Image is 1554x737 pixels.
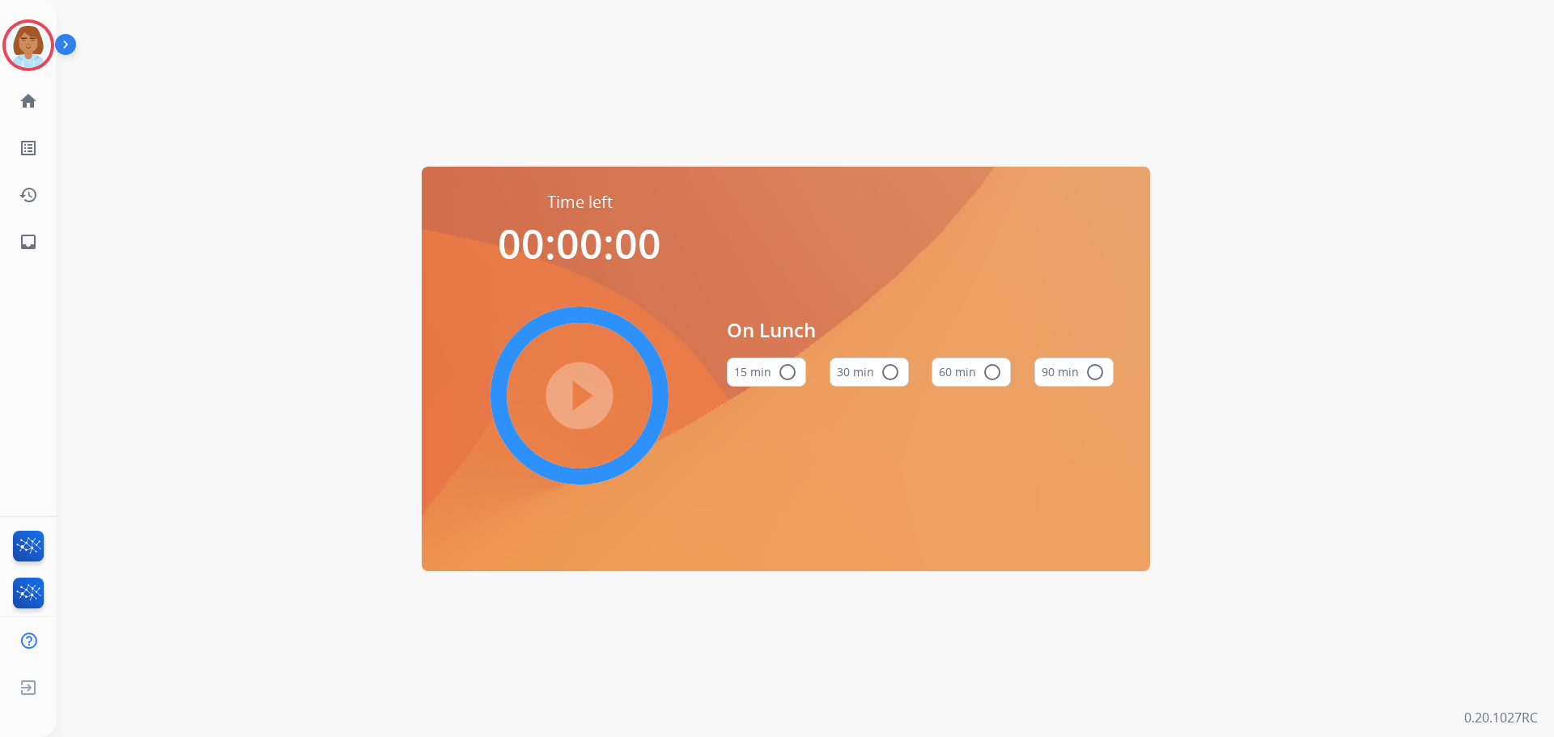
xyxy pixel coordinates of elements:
[881,362,900,382] mat-icon: radio_button_unchecked
[19,138,38,158] mat-icon: list_alt
[778,362,797,382] mat-icon: radio_button_unchecked
[19,91,38,111] mat-icon: home
[6,23,51,68] img: avatar
[19,232,38,252] mat-icon: inbox
[1464,708,1538,727] p: 0.20.1027RC
[983,362,1002,382] mat-icon: radio_button_unchecked
[727,358,806,387] button: 15 min
[727,316,1114,345] span: On Lunch
[19,185,38,205] mat-icon: history
[498,216,661,271] span: 00:00:00
[1034,358,1114,387] button: 90 min
[932,358,1011,387] button: 60 min
[547,191,613,214] span: Time left
[830,358,909,387] button: 30 min
[1085,362,1105,382] mat-icon: radio_button_unchecked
